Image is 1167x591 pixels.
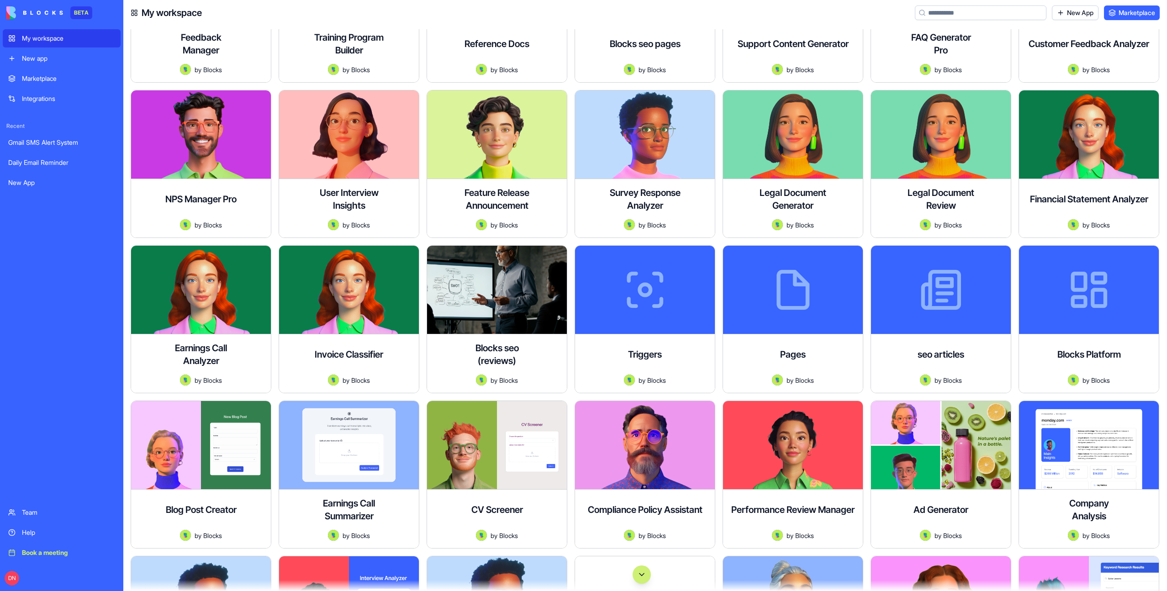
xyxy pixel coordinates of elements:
[639,531,645,540] span: by
[610,37,681,50] h4: Blocks seo pages
[914,503,968,516] h4: Ad Generator
[647,65,666,74] span: Blocks
[328,530,339,541] img: Avatar
[624,64,635,75] img: Avatar
[499,375,518,385] span: Blocks
[142,6,202,19] h4: My workspace
[624,530,635,541] img: Avatar
[3,523,121,542] a: Help
[5,571,19,586] span: DN
[935,531,941,540] span: by
[180,219,191,230] img: Avatar
[943,65,962,74] span: Blocks
[1083,65,1089,74] span: by
[935,220,941,230] span: by
[180,375,191,385] img: Avatar
[904,186,977,212] h4: Legal Document Review
[871,245,1011,393] a: seo articlesAvatarbyBlocks
[22,94,115,103] div: Integrations
[723,401,863,549] a: Performance Review ManagerAvatarbyBlocks
[195,375,201,385] span: by
[427,90,567,238] a: Feature Release AnnouncementAvatarbyBlocks
[3,90,121,108] a: Integrations
[180,64,191,75] img: Avatar
[1083,220,1089,230] span: by
[1068,530,1079,541] img: Avatar
[1083,375,1089,385] span: by
[279,401,419,549] a: Earnings Call SummarizerAvatarbyBlocks
[351,220,370,230] span: Blocks
[427,401,567,549] a: CV ScreenerAvatarbyBlocks
[633,565,651,584] button: Scroll to bottom
[920,530,931,541] img: Avatar
[491,65,497,74] span: by
[1019,90,1159,238] a: Financial Statement AnalyzerAvatarbyBlocks
[491,220,497,230] span: by
[1052,5,1098,20] a: New App
[460,342,533,367] h4: Blocks seo (reviews)
[351,65,370,74] span: Blocks
[920,375,931,385] img: Avatar
[312,497,385,522] h4: Earnings Call Summarizer
[1091,220,1110,230] span: Blocks
[943,531,962,540] span: Blocks
[772,219,783,230] img: Avatar
[164,342,238,367] h4: Earnings Call Analyzer
[608,186,681,212] h4: Survey Response Analyzer
[203,531,222,540] span: Blocks
[918,348,964,361] h4: seo articles
[131,90,271,238] a: NPS Manager ProAvatarbyBlocks
[1057,348,1121,361] h4: Blocks Platform
[871,401,1011,549] a: Ad GeneratorAvatarbyBlocks
[647,531,666,540] span: Blocks
[166,503,237,516] h4: Blog Post Creator
[22,54,115,63] div: New app
[70,6,92,19] div: BETA
[1019,401,1159,549] a: Company AnalysisAvatarbyBlocks
[343,65,349,74] span: by
[935,375,941,385] span: by
[164,31,238,57] h4: Feedback Manager
[279,245,419,393] a: Invoice ClassifierAvatarbyBlocks
[6,6,63,19] img: logo
[471,503,523,516] h4: CV Screener
[8,158,115,167] div: Daily Email Reminder
[1029,37,1149,50] h4: Customer Feedback Analyzer
[328,64,339,75] img: Avatar
[312,31,385,57] h4: Training Program Builder
[787,220,793,230] span: by
[3,153,121,172] a: Daily Email Reminder
[343,375,349,385] span: by
[1091,65,1110,74] span: Blocks
[315,348,383,361] h4: Invoice Classifier
[165,193,237,206] h4: NPS Manager Pro
[22,548,115,557] div: Book a meeting
[639,65,645,74] span: by
[476,219,487,230] img: Avatar
[203,220,222,230] span: Blocks
[624,375,635,385] img: Avatar
[1091,531,1110,540] span: Blocks
[787,375,793,385] span: by
[772,64,783,75] img: Avatar
[1104,5,1160,20] a: Marketplace
[3,544,121,562] a: Book a meeting
[3,122,121,130] span: Recent
[22,74,115,83] div: Marketplace
[920,219,931,230] img: Avatar
[795,65,814,74] span: Blocks
[756,186,829,212] h4: Legal Document Generator
[22,34,115,43] div: My workspace
[3,29,121,47] a: My workspace
[639,220,645,230] span: by
[1019,245,1159,393] a: Blocks PlatformAvatarbyBlocks
[195,220,201,230] span: by
[1052,497,1125,522] h4: Company Analysis
[1068,64,1079,75] img: Avatar
[647,220,666,230] span: Blocks
[943,375,962,385] span: Blocks
[3,174,121,192] a: New App
[22,528,115,537] div: Help
[328,219,339,230] img: Avatar
[731,503,855,516] h4: Performance Review Manager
